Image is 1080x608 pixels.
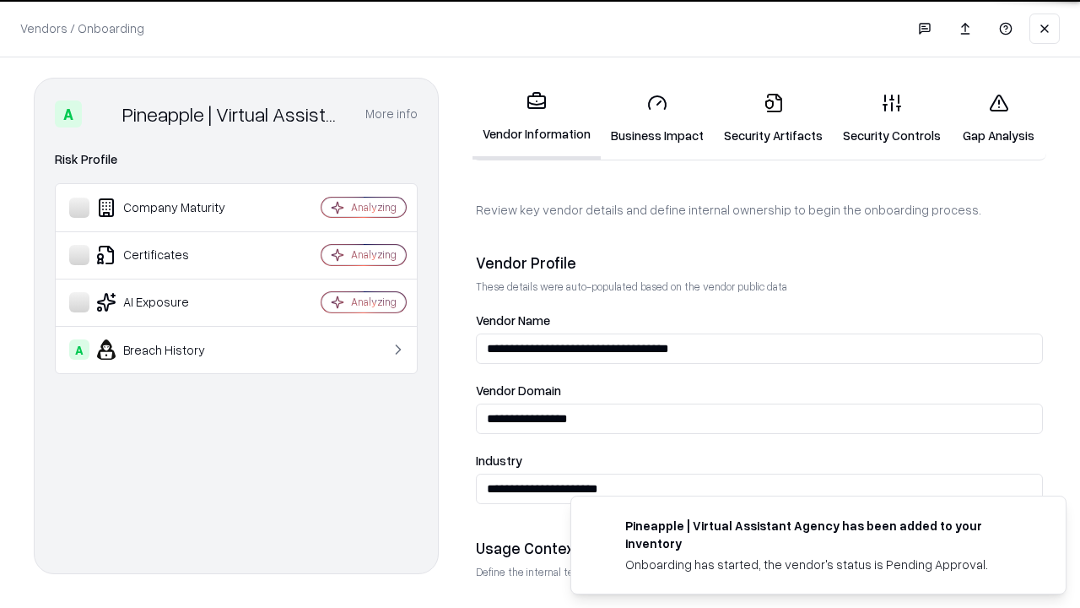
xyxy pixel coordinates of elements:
[476,280,1043,294] p: These details were auto-populated based on the vendor public data
[55,149,418,170] div: Risk Profile
[476,384,1043,397] label: Vendor Domain
[625,517,1025,552] div: Pineapple | Virtual Assistant Agency has been added to your inventory
[951,79,1046,158] a: Gap Analysis
[833,79,951,158] a: Security Controls
[591,517,612,537] img: trypineapple.com
[476,454,1043,467] label: Industry
[476,201,1043,219] p: Review key vendor details and define internal ownership to begin the onboarding process.
[69,198,271,218] div: Company Maturity
[625,556,1025,573] div: Onboarding has started, the vendor's status is Pending Approval.
[69,292,271,312] div: AI Exposure
[69,245,271,265] div: Certificates
[476,252,1043,273] div: Vendor Profile
[472,78,601,160] a: Vendor Information
[714,79,833,158] a: Security Artifacts
[476,538,1043,558] div: Usage Context
[351,247,397,262] div: Analyzing
[476,314,1043,327] label: Vendor Name
[69,339,89,360] div: A
[601,79,714,158] a: Business Impact
[69,339,271,360] div: Breach History
[351,295,397,309] div: Analyzing
[122,100,345,128] div: Pineapple | Virtual Assistant Agency
[20,19,144,37] p: Vendors / Onboarding
[365,99,418,129] button: More info
[351,200,397,214] div: Analyzing
[476,565,1043,579] p: Define the internal team and reason for using this vendor. This helps assess business relevance a...
[89,100,116,128] img: Pineapple | Virtual Assistant Agency
[55,100,82,128] div: A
